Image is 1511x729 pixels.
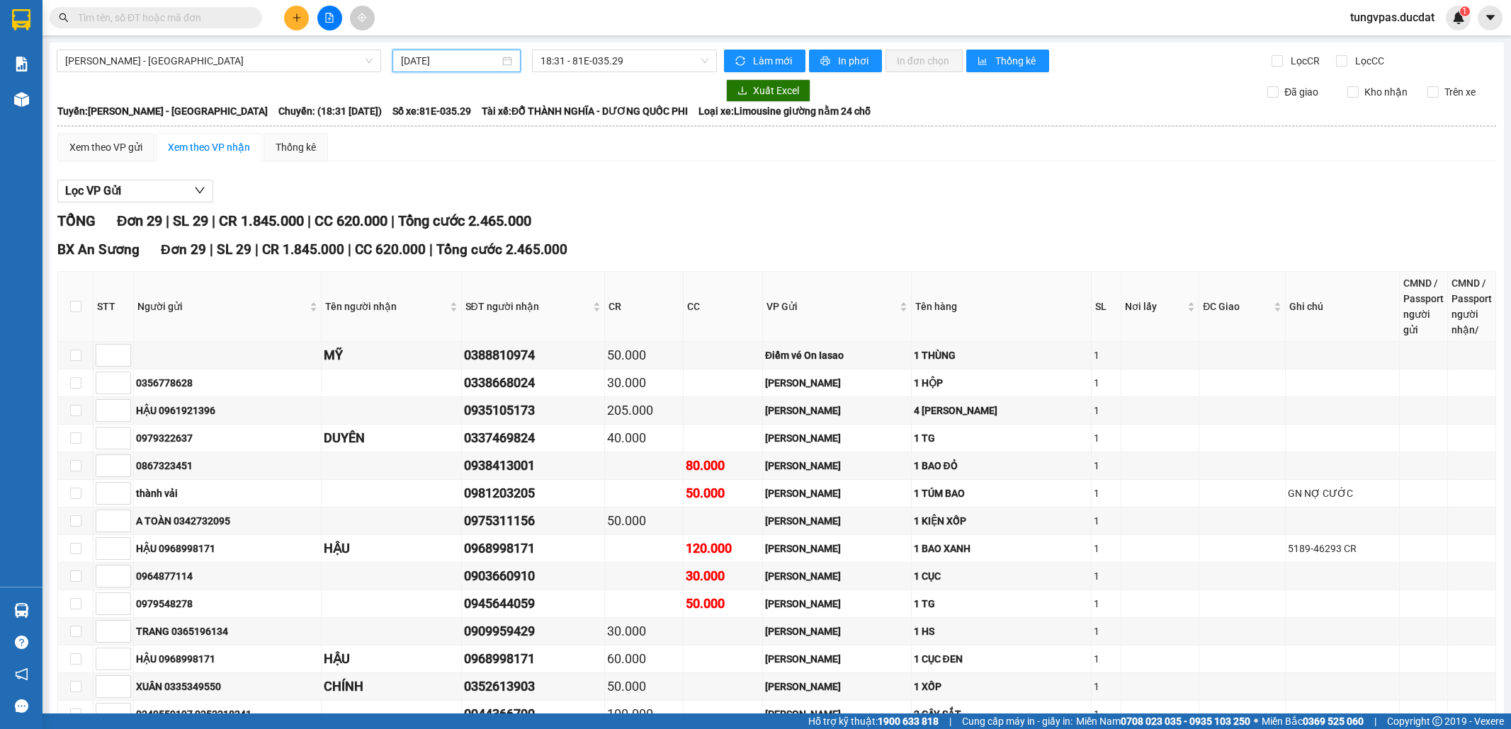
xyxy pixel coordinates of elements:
[1094,679,1119,694] div: 1
[78,10,245,25] input: Tìm tên, số ĐT hoặc mã đơn
[885,50,963,72] button: In đơn chọn
[464,594,602,614] div: 0945644059
[262,241,344,258] span: CR 1.845.000
[324,345,458,365] div: MỸ
[462,452,605,480] td: 0938413001
[462,590,605,618] td: 0945644059
[401,53,499,69] input: 11/09/2025
[15,636,28,649] span: question-circle
[462,342,605,369] td: 0388810974
[161,241,206,258] span: Đơn 29
[168,139,250,155] div: Xem theo VP nhận
[464,511,602,531] div: 0975311156
[14,57,29,71] img: solution-icon
[1432,716,1442,726] span: copyright
[317,6,342,30] button: file-add
[14,92,29,107] img: warehouse-icon
[57,180,213,202] button: Lọc VP Gửi
[462,480,605,507] td: 0981203205
[464,677,602,696] div: 0352613903
[324,539,458,558] div: HẬU
[12,9,30,30] img: logo-vxr
[962,713,1073,729] span: Cung cấp máy in - giấy in:
[1121,716,1250,727] strong: 0708 023 035 - 0935 103 250
[255,241,259,258] span: |
[914,375,1090,391] div: 1 HỘP
[607,649,681,669] div: 60.000
[765,541,909,556] div: [PERSON_NAME]
[1094,430,1119,446] div: 1
[324,13,334,23] span: file-add
[607,373,681,393] div: 30.000
[914,568,1090,584] div: 1 CỤC
[766,299,897,314] span: VP Gửi
[765,430,909,446] div: [PERSON_NAME]
[763,369,912,397] td: Lê Đại Hành
[1339,8,1446,26] span: tungvpas.ducdat
[57,212,96,229] span: TỔNG
[137,299,307,314] span: Người gửi
[763,563,912,590] td: Lê Đại Hành
[765,403,909,418] div: [PERSON_NAME]
[136,430,319,446] div: 0979322637
[322,535,461,563] td: HẬU
[15,699,28,713] span: message
[1094,541,1119,556] div: 1
[65,182,121,200] span: Lọc VP Gửi
[94,272,134,342] th: STT
[166,212,169,229] span: |
[464,566,602,586] div: 0903660910
[324,428,458,448] div: DUYÊN
[136,679,319,694] div: XUÂN 0335349550
[217,241,251,258] span: SL 29
[820,56,832,67] span: printer
[276,139,316,155] div: Thống kê
[765,568,909,584] div: [PERSON_NAME]
[324,677,458,696] div: CHÍNH
[136,706,319,722] div: 0349559197 0353318241
[315,212,387,229] span: CC 620.000
[949,713,951,729] span: |
[1403,275,1444,338] div: CMND / Passport người gửi
[464,345,602,365] div: 0388810974
[684,272,763,342] th: CC
[1254,718,1258,724] span: ⚪️
[763,507,912,535] td: Lê Đại Hành
[735,56,747,67] span: sync
[914,458,1090,473] div: 1 BAO ĐỎ
[686,483,760,503] div: 50.000
[763,618,912,645] td: Lê Đại Hành
[1374,713,1376,729] span: |
[136,624,319,639] div: TRANG 0365196134
[59,13,69,23] span: search
[765,513,909,529] div: [PERSON_NAME]
[914,596,1090,612] div: 1 TG
[1094,706,1119,722] div: 1
[136,568,319,584] div: 0964877114
[284,6,309,30] button: plus
[398,212,531,229] span: Tổng cước 2.465.000
[763,590,912,618] td: Lê Đại Hành
[462,397,605,425] td: 0935105173
[912,272,1092,342] th: Tên hàng
[763,342,912,369] td: Điểm vé On Iasao
[1094,458,1119,473] div: 1
[1451,275,1492,338] div: CMND / Passport người nhận/
[966,50,1049,72] button: bar-chartThống kê
[136,403,319,418] div: HẬU 0961921396
[465,299,590,314] span: SĐT người nhận
[686,539,760,558] div: 120.000
[1303,716,1364,727] strong: 0369 525 060
[392,103,471,119] span: Số xe: 81E-035.29
[1279,84,1324,100] span: Đã giao
[753,83,799,98] span: Xuất Excel
[1092,272,1121,342] th: SL
[1094,348,1119,363] div: 1
[464,649,602,669] div: 0968998171
[117,212,162,229] span: Đơn 29
[464,621,602,641] div: 0909959429
[763,425,912,452] td: Lê Đại Hành
[462,701,605,728] td: 0944366790
[436,241,567,258] span: Tổng cước 2.465.000
[765,651,909,667] div: [PERSON_NAME]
